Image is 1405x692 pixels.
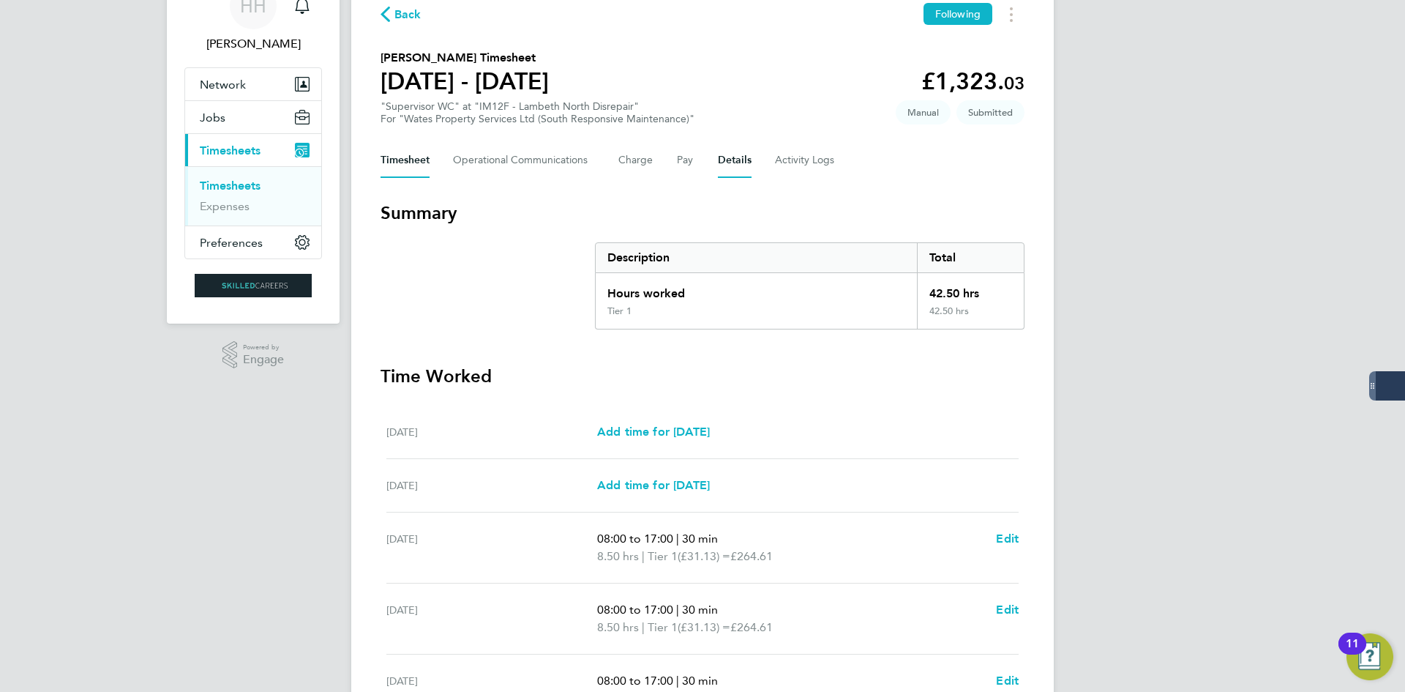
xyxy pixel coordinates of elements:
span: (£31.13) = [678,620,730,634]
span: 08:00 to 17:00 [597,674,673,688]
div: "Supervisor WC" at "IM12F - Lambeth North Disrepair" [381,100,694,125]
div: Hours worked [596,273,917,305]
button: Back [381,5,421,23]
div: [DATE] [386,530,597,565]
span: 30 min [682,603,718,617]
span: | [676,532,679,546]
div: 42.50 hrs [917,273,1024,305]
button: Operational Communications [453,143,595,178]
img: skilledcareers-logo-retina.png [195,274,312,297]
span: £264.61 [730,620,773,634]
button: Timesheets [185,134,321,166]
div: [DATE] [386,423,597,441]
button: Timesheet [381,143,430,178]
span: | [676,674,679,688]
span: Following [935,7,981,21]
span: | [642,620,645,634]
span: Back [394,6,421,23]
button: Details [718,143,752,178]
span: | [642,549,645,563]
span: (£31.13) = [678,549,730,563]
a: Expenses [200,199,250,213]
span: 30 min [682,532,718,546]
a: Edit [996,530,1019,548]
a: Add time for [DATE] [597,423,710,441]
span: Jobs [200,111,225,124]
a: Timesheets [200,179,261,193]
button: Jobs [185,101,321,133]
span: Network [200,78,246,92]
span: Edit [996,532,1019,546]
div: For "Wates Property Services Ltd (South Responsive Maintenance)" [381,113,694,125]
span: This timesheet was manually created. [896,100,951,124]
div: Summary [595,242,1024,330]
div: 42.50 hrs [917,305,1024,329]
a: Powered byEngage [222,341,285,369]
span: Preferences [200,236,263,250]
span: Add time for [DATE] [597,478,710,492]
span: Powered by [243,341,284,354]
span: 8.50 hrs [597,549,639,563]
div: [DATE] [386,601,597,636]
h1: [DATE] - [DATE] [381,67,549,96]
span: Tier 1 [648,619,678,636]
span: Engage [243,354,284,366]
div: Timesheets [185,166,321,226]
span: Edit [996,603,1019,617]
span: 8.50 hrs [597,620,639,634]
h2: [PERSON_NAME] Timesheet [381,49,549,67]
span: | [676,603,679,617]
span: 08:00 to 17:00 [597,603,673,617]
button: Charge [618,143,653,178]
span: This timesheet is Submitted. [956,100,1024,124]
span: 30 min [682,674,718,688]
div: [DATE] [386,477,597,494]
span: Holly Hammatt [184,35,322,53]
span: Tier 1 [648,548,678,565]
a: Edit [996,601,1019,619]
a: Go to home page [184,274,322,297]
div: Tier 1 [607,305,632,317]
h3: Time Worked [381,365,1024,388]
span: 08:00 to 17:00 [597,532,673,546]
span: 03 [1004,72,1024,94]
span: Add time for [DATE] [597,425,710,439]
a: Edit [996,672,1019,690]
div: Description [596,243,917,272]
span: Timesheets [200,144,261,157]
button: Network [185,68,321,100]
a: Add time for [DATE] [597,477,710,494]
button: Preferences [185,226,321,258]
span: £264.61 [730,549,773,563]
button: Open Resource Center, 11 new notifications [1346,633,1393,680]
div: Total [917,243,1024,272]
div: 11 [1346,644,1359,663]
button: Following [923,3,992,25]
button: Timesheets Menu [998,3,1024,26]
app-decimal: £1,323. [921,67,1024,95]
span: Edit [996,674,1019,688]
button: Activity Logs [775,143,836,178]
button: Pay [677,143,694,178]
h3: Summary [381,201,1024,225]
